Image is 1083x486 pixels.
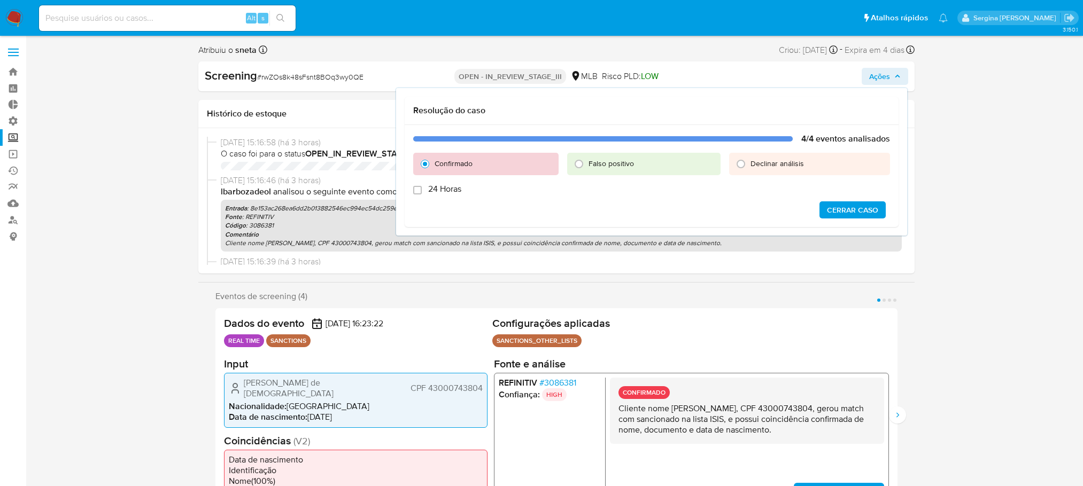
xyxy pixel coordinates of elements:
[973,13,1060,23] p: sergina.neta@mercadolivre.com
[221,175,902,186] span: [DATE] 15:16:46 (há 3 horas)
[261,13,265,23] span: s
[221,256,902,268] span: [DATE] 15:16:39 (há 3 horas)
[641,70,659,82] span: LOW
[819,201,886,218] button: Cerrar caso
[39,11,296,25] input: Pesquise usuários ou casos...
[413,186,422,194] input: 24 Horas
[840,43,842,57] span: -
[273,185,397,198] span: Analisou o seguinte evento como
[305,147,419,160] b: OPEN_IN_REVIEW_STAGE_III
[225,221,898,230] p: : 3086381
[221,186,902,198] p: . Foi modificado na previous match .
[435,158,473,169] span: Confirmado
[845,44,904,56] span: Expira em 4 dias
[225,204,898,213] p: : 8e153ac268ea6dd2b013882546ec994ec54dc259ea3eb6191d1158f97a8fb975
[454,69,566,84] p: OPEN - IN_REVIEW_STAGE_III
[602,70,659,82] span: Risco PLD:
[198,44,257,56] span: Atribuiu o
[1064,12,1075,23] a: Sair
[221,185,271,198] b: lbarbozadeol
[779,43,838,57] div: Criou: [DATE]
[225,213,898,221] p: : REFINITIV
[247,13,256,23] span: Alt
[862,68,908,85] button: Ações
[233,44,257,56] b: sneta
[225,230,259,239] b: Comentário
[871,12,928,23] span: Atalhos rápidos
[221,137,902,148] span: [DATE] 15:16:58 (há 3 horas)
[221,148,902,160] span: O caso foi para o status por
[801,134,890,144] h1: 4/4 eventos analisados
[589,158,634,169] span: Falso positivo
[207,108,906,119] h1: Histórico de estoque
[751,158,804,169] span: Declinar análisis
[413,105,890,116] h1: Resolução do caso
[869,68,890,85] span: Ações
[570,70,598,82] div: MLB
[225,212,242,222] b: Fonte
[827,202,878,217] span: Cerrar caso
[225,203,247,213] b: Entrada
[225,239,898,247] p: Cliente nome [PERSON_NAME], CPF 43000743804, gerou match com sancionado na lista ISIS, e possui c...
[269,11,291,26] button: search-icon
[428,184,461,194] span: 24 Horas
[257,72,363,82] span: # rwZOs8k48sFsnt8BOq3wy0QE
[205,67,257,84] b: Screening
[939,13,948,22] a: Notificações
[225,221,246,230] b: Código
